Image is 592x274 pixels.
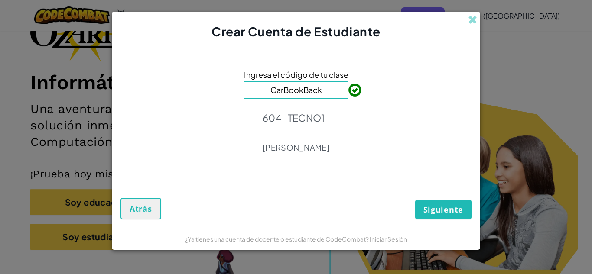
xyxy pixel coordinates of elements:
[423,204,463,215] span: Siguiente
[211,24,381,39] span: Crear Cuenta de Estudiante
[415,200,472,219] button: Siguiente
[130,203,152,214] span: Atrás
[370,235,407,243] a: Iniciar Sesión
[244,68,348,81] span: Ingresa el código de tu clase
[263,112,329,124] p: 604_TECNO1
[120,198,161,219] button: Atrás
[185,235,370,243] span: ¿Ya tienes una cuenta de docente o estudiante de CodeCombat?
[263,142,329,153] p: [PERSON_NAME]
